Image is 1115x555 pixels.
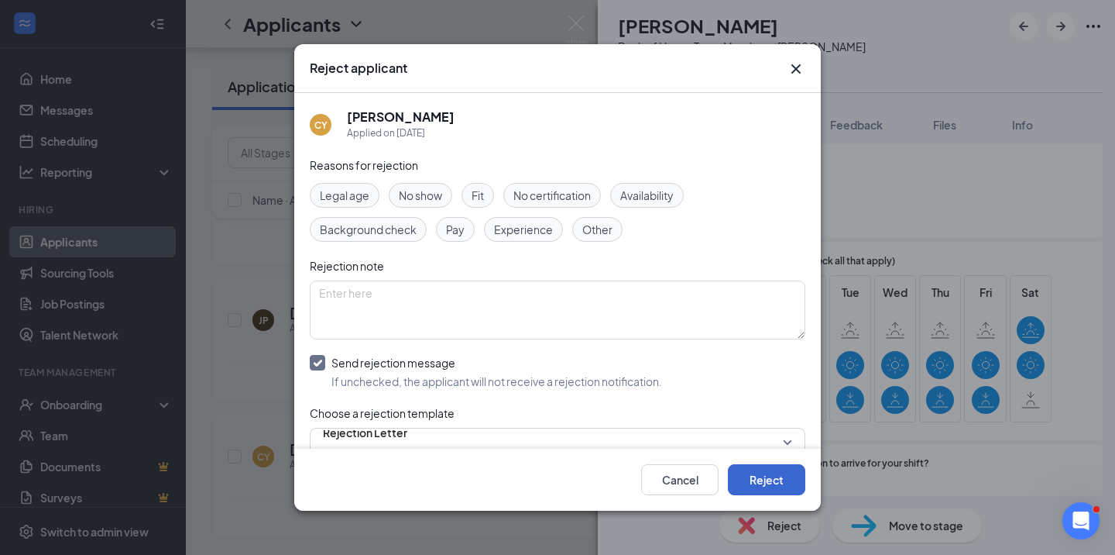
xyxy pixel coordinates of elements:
[347,126,455,141] div: Applied on [DATE]
[320,221,417,238] span: Background check
[310,60,407,77] h3: Reject applicant
[494,221,553,238] span: Experience
[320,187,369,204] span: Legal age
[513,187,591,204] span: No certification
[310,158,418,172] span: Reasons for rejection
[446,221,465,238] span: Pay
[310,406,455,420] span: Choose a rejection template
[347,109,455,126] h5: [PERSON_NAME]
[582,221,612,238] span: Other
[787,60,805,78] button: Close
[641,464,719,495] button: Cancel
[1062,502,1100,539] iframe: Intercom live chat
[728,464,805,495] button: Reject
[472,187,484,204] span: Fit
[323,421,407,444] span: Rejection Letter
[620,187,674,204] span: Availability
[310,259,384,273] span: Rejection note
[787,60,805,78] svg: Cross
[323,444,341,463] svg: Checkmark
[399,187,442,204] span: No show
[314,119,328,132] div: CY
